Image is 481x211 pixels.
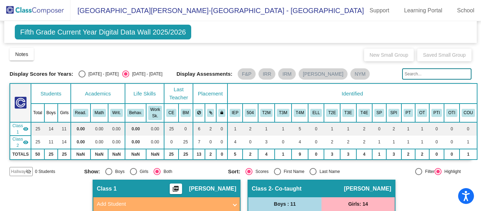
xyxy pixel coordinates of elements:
[258,136,275,149] td: 3
[238,68,256,80] mat-chip: F&P
[324,104,340,122] th: Tier 2 ELA
[31,149,44,160] td: 50
[401,104,415,122] th: Physical Therapy
[386,122,401,136] td: 2
[193,83,227,104] th: Placement
[11,168,26,175] span: Hallway
[179,149,193,160] td: 25
[243,136,258,149] td: 0
[386,104,401,122] th: Speech Improvement
[243,149,258,160] td: 2
[399,5,448,16] a: Learning Portal
[164,122,178,136] td: 25
[292,104,308,122] th: Tier 4 Math
[10,122,31,136] td: Carli Elble - No Class Name
[10,136,31,149] td: Brittany Malone - Co-taught
[275,104,292,122] th: Tier 3 Math
[146,122,164,136] td: 0.00
[281,168,305,175] div: First Name
[292,149,308,160] td: 9
[44,104,58,122] th: Boys
[164,136,178,149] td: 0
[90,136,108,149] td: 0.00
[58,149,71,160] td: 25
[179,136,193,149] td: 25
[125,122,146,136] td: 0.00
[171,185,180,195] mat-icon: picture_as_pdf
[444,149,460,160] td: 0
[326,109,338,117] button: T2E
[372,122,386,136] td: 0
[148,106,162,120] button: Work Sk.
[170,184,182,194] button: Print Students Details
[317,168,340,175] div: Last Name
[374,109,384,117] button: SP
[308,149,324,160] td: 0
[324,149,340,160] td: 3
[26,169,31,174] mat-icon: visibility_off
[278,68,296,80] mat-chip: IRM
[308,104,324,122] th: English Language Learner
[364,5,395,16] a: Support
[444,122,460,136] td: 0
[84,168,223,175] mat-radio-group: Select an option
[193,136,205,149] td: 7
[31,122,44,136] td: 25
[10,71,73,77] span: Display Scores for Years:
[12,123,23,135] span: Class 1
[401,122,415,136] td: 1
[227,136,243,149] td: 4
[344,185,391,192] span: [PERSON_NAME]
[108,122,125,136] td: 0.00
[292,136,308,149] td: 4
[340,149,356,160] td: 3
[358,109,370,117] button: T4E
[292,122,308,136] td: 5
[193,104,205,122] th: Keep away students
[90,122,108,136] td: 0.00
[23,139,29,145] mat-icon: visibility
[299,68,348,80] mat-chip: [PERSON_NAME]
[415,149,429,160] td: 2
[342,109,354,117] button: T3E
[340,136,356,149] td: 2
[275,149,292,160] td: 1
[252,185,271,192] span: Class 2
[228,168,366,175] mat-radio-group: Select an option
[90,149,108,160] td: NaN
[372,104,386,122] th: Speech
[404,109,413,117] button: PT
[460,136,477,149] td: 1
[275,122,292,136] td: 1
[112,168,125,175] div: Boys
[125,83,164,104] th: Life Skills
[71,122,90,136] td: 0.00
[245,109,256,117] button: 504
[71,83,125,104] th: Academics
[137,168,149,175] div: Girls
[216,122,227,136] td: 0
[108,149,125,160] td: NaN
[258,68,275,80] mat-chip: IRR
[31,136,44,149] td: 25
[401,136,415,149] td: 1
[446,109,457,117] button: OTI
[12,136,23,149] span: Class 2
[58,136,71,149] td: 14
[86,71,119,77] div: [DATE] - [DATE]
[227,104,243,122] th: Individualized Education Plan
[216,136,227,149] td: 0
[252,168,268,175] div: Scores
[429,136,444,149] td: 0
[161,168,172,175] div: Both
[308,136,324,149] td: 0
[388,109,399,117] button: SPI
[460,149,477,160] td: 1
[429,122,444,136] td: 0
[205,136,217,149] td: 0
[205,149,217,160] td: 2
[340,122,356,136] td: 1
[79,70,162,77] mat-radio-group: Select an option
[402,68,471,80] input: Search...
[415,104,429,122] th: Occupational Therapy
